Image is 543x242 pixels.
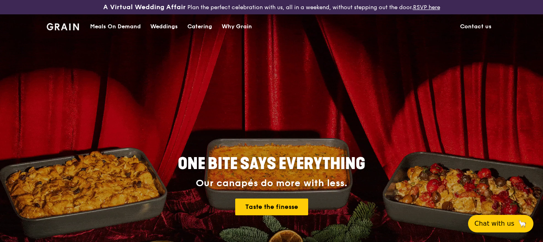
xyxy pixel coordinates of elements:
[183,15,217,39] a: Catering
[474,219,514,228] span: Chat with us
[217,15,257,39] a: Why Grain
[413,4,440,11] a: RSVP here
[178,154,365,173] span: ONE BITE SAYS EVERYTHING
[468,215,533,232] button: Chat with us🦙
[150,15,178,39] div: Weddings
[47,23,79,30] img: Grain
[455,15,496,39] a: Contact us
[187,15,212,39] div: Catering
[222,15,252,39] div: Why Grain
[47,14,79,38] a: GrainGrain
[517,219,527,228] span: 🦙
[103,3,186,11] h3: A Virtual Wedding Affair
[90,15,141,39] div: Meals On Demand
[128,178,415,189] div: Our canapés do more with less.
[235,199,308,215] a: Taste the finesse
[90,3,452,11] div: Plan the perfect celebration with us, all in a weekend, without stepping out the door.
[146,15,183,39] a: Weddings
